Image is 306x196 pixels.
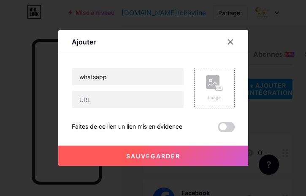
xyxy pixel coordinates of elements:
[72,68,184,85] input: Titre
[72,91,184,108] input: URL
[72,38,96,46] font: Ajouter
[208,95,221,100] font: Image
[58,146,248,166] button: Sauvegarder
[126,152,180,160] font: Sauvegarder
[72,123,182,130] font: Faites de ce lien un lien mis en évidence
